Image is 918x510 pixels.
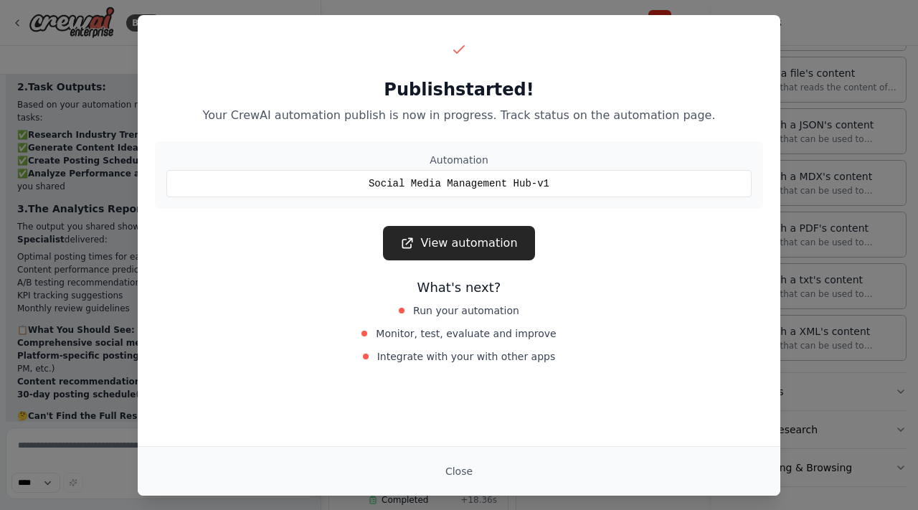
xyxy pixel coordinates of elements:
a: View automation [383,226,534,260]
h3: What's next? [155,278,763,298]
h2: Publish started! [155,78,763,101]
div: Social Media Management Hub-v1 [166,170,752,197]
span: Run your automation [413,303,519,318]
span: Monitor, test, evaluate and improve [376,326,556,341]
span: Integrate with your with other apps [377,349,556,364]
button: Close [434,458,484,484]
p: Your CrewAI automation publish is now in progress. Track status on the automation page. [155,107,763,124]
div: Automation [166,153,752,167]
